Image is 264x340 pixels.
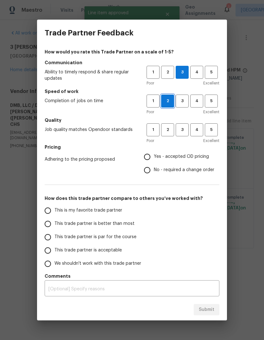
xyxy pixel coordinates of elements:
[191,69,203,76] span: 4
[205,123,218,136] button: 5
[162,126,173,133] span: 2
[45,127,136,133] span: Job quality matches Opendoor standards
[190,66,203,79] button: 4
[161,66,174,79] button: 2
[147,126,159,133] span: 1
[205,95,218,108] button: 5
[45,195,219,201] h5: How does this trade partner compare to others you’ve worked with?
[147,109,154,115] span: Poor
[54,234,136,240] span: This trade partner is par for the course
[205,126,217,133] span: 5
[147,66,160,79] button: 1
[176,97,188,105] span: 3
[203,138,219,144] span: Excellent
[205,97,217,105] span: 5
[147,80,154,86] span: Poor
[45,204,219,270] div: How does this trade partner compare to others you’ve worked with?
[45,156,134,163] span: Adhering to the pricing proposed
[161,95,174,108] button: 2
[154,153,209,160] span: Yes - accepted OD pricing
[162,69,173,76] span: 2
[176,123,189,136] button: 3
[147,138,154,144] span: Poor
[190,95,203,108] button: 4
[203,80,219,86] span: Excellent
[154,167,214,173] span: No - required a change order
[147,69,159,76] span: 1
[45,98,136,104] span: Completion of jobs on time
[176,66,189,79] button: 3
[161,123,174,136] button: 2
[191,97,203,105] span: 4
[54,247,122,254] span: This trade partner is acceptable
[205,66,218,79] button: 5
[54,207,122,214] span: This is my favorite trade partner
[190,123,203,136] button: 4
[54,220,135,227] span: This trade partner is better than most
[147,95,160,108] button: 1
[191,126,203,133] span: 4
[45,28,134,37] h3: Trade Partner Feedback
[45,69,136,82] span: Ability to timely respond & share regular updates
[147,97,159,105] span: 1
[54,260,141,267] span: We shouldn't work with this trade partner
[45,88,219,95] h5: Speed of work
[203,109,219,115] span: Excellent
[45,144,219,150] h5: Pricing
[45,117,219,123] h5: Quality
[176,95,189,108] button: 3
[176,69,188,76] span: 3
[147,123,160,136] button: 1
[161,97,174,105] span: 2
[45,49,219,55] h4: How would you rate this Trade Partner on a scale of 1-5?
[176,126,188,133] span: 3
[205,69,217,76] span: 5
[144,150,219,177] div: Pricing
[45,59,219,66] h5: Communication
[45,273,219,279] h5: Comments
